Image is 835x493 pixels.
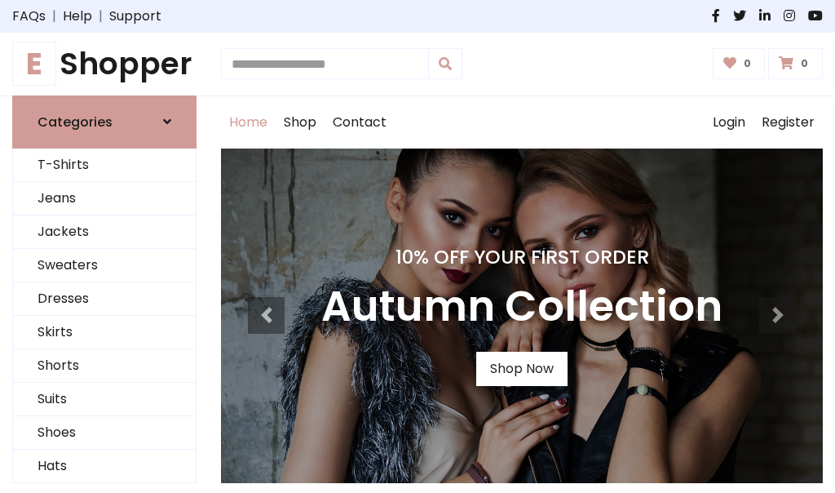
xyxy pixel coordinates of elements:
[221,96,276,149] a: Home
[13,450,196,483] a: Hats
[705,96,753,149] a: Login
[13,282,196,316] a: Dresses
[13,383,196,416] a: Suits
[12,42,56,86] span: E
[13,149,196,182] a: T-Shirts
[13,416,196,450] a: Shoes
[13,316,196,349] a: Skirts
[768,48,823,79] a: 0
[12,95,197,149] a: Categories
[797,56,812,71] span: 0
[12,46,197,82] a: EShopper
[753,96,823,149] a: Register
[13,249,196,282] a: Sweaters
[92,7,109,26] span: |
[276,96,325,149] a: Shop
[12,7,46,26] a: FAQs
[321,246,722,269] h4: 10% Off Your First Order
[13,182,196,215] a: Jeans
[325,96,395,149] a: Contact
[713,48,766,79] a: 0
[476,352,568,386] a: Shop Now
[38,114,113,130] h6: Categories
[12,46,197,82] h1: Shopper
[13,215,196,249] a: Jackets
[740,56,755,71] span: 0
[46,7,63,26] span: |
[109,7,161,26] a: Support
[321,282,722,332] h3: Autumn Collection
[13,349,196,383] a: Shorts
[63,7,92,26] a: Help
